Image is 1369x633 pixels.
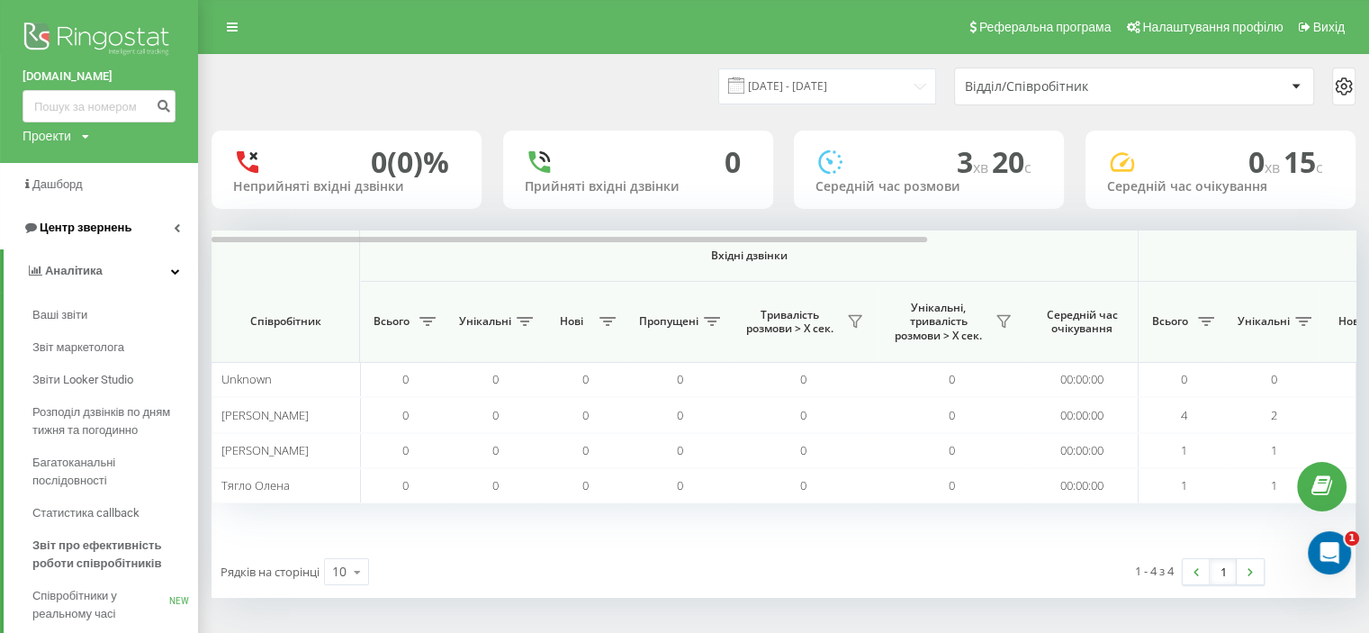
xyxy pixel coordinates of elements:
[221,564,320,580] span: Рядків на сторінці
[887,301,990,343] span: Унікальні, тривалість розмови > Х сек.
[32,331,198,364] a: Звіт маркетолога
[1024,158,1031,177] span: c
[1271,407,1277,423] span: 2
[1026,362,1139,397] td: 00:00:00
[725,145,741,179] div: 0
[23,90,176,122] input: Пошук за номером
[800,477,806,493] span: 0
[582,477,589,493] span: 0
[992,142,1031,181] span: 20
[1142,20,1283,34] span: Налаштування профілю
[1181,407,1187,423] span: 4
[979,20,1112,34] span: Реферальна програма
[1238,314,1290,329] span: Унікальні
[957,142,992,181] span: 3
[23,127,71,145] div: Проекти
[32,497,198,529] a: Статистика callback
[32,371,133,389] span: Звіти Looker Studio
[233,179,460,194] div: Неприйняті вхідні дзвінки
[1313,20,1345,34] span: Вихід
[402,407,409,423] span: 0
[800,371,806,387] span: 0
[1308,531,1351,574] iframe: Intercom live chat
[639,314,698,329] span: Пропущені
[949,477,955,493] span: 0
[32,454,189,490] span: Багатоканальні послідовності
[369,314,414,329] span: Всього
[1181,477,1187,493] span: 1
[32,403,189,439] span: Розподіл дзвінків по дням тижня та погодинно
[738,308,842,336] span: Тривалість розмови > Х сек.
[677,407,683,423] span: 0
[332,563,347,581] div: 10
[1248,142,1283,181] span: 0
[227,314,344,329] span: Співробітник
[800,407,806,423] span: 0
[221,442,309,458] span: [PERSON_NAME]
[815,179,1042,194] div: Середній час розмови
[525,179,752,194] div: Прийняті вхідні дзвінки
[965,79,1180,95] div: Відділ/Співробітник
[459,314,511,329] span: Унікальні
[40,221,131,234] span: Центр звернень
[1210,559,1237,584] a: 1
[371,145,449,179] div: 0 (0)%
[1181,442,1187,458] span: 1
[1026,468,1139,503] td: 00:00:00
[32,364,198,396] a: Звіти Looker Studio
[1271,477,1277,493] span: 1
[32,529,198,580] a: Звіт про ефективність роботи співробітників
[1283,142,1323,181] span: 15
[492,407,499,423] span: 0
[221,407,309,423] span: [PERSON_NAME]
[32,299,198,331] a: Ваші звіти
[1135,562,1174,580] div: 1 - 4 з 4
[32,447,198,497] a: Багатоканальні послідовності
[1026,433,1139,468] td: 00:00:00
[677,442,683,458] span: 0
[32,396,198,447] a: Розподіл дзвінків по дням тижня та погодинно
[32,177,83,191] span: Дашборд
[402,477,409,493] span: 0
[32,580,198,630] a: Співробітники у реальному часіNEW
[32,587,169,623] span: Співробітники у реальному часі
[949,442,955,458] span: 0
[32,537,189,573] span: Звіт про ефективність роботи співробітників
[221,371,272,387] span: Unknown
[407,249,1091,263] span: Вхідні дзвінки
[1148,314,1193,329] span: Всього
[549,314,594,329] span: Нові
[677,477,683,493] span: 0
[1265,158,1283,177] span: хв
[949,371,955,387] span: 0
[1271,442,1277,458] span: 1
[1026,397,1139,432] td: 00:00:00
[402,371,409,387] span: 0
[677,371,683,387] span: 0
[1181,371,1187,387] span: 0
[492,477,499,493] span: 0
[23,68,176,86] a: [DOMAIN_NAME]
[32,504,140,522] span: Статистика callback
[402,442,409,458] span: 0
[582,442,589,458] span: 0
[32,339,124,357] span: Звіт маркетолога
[1040,308,1124,336] span: Середній час очікування
[1316,158,1323,177] span: c
[1271,371,1277,387] span: 0
[32,306,87,324] span: Ваші звіти
[800,442,806,458] span: 0
[582,371,589,387] span: 0
[582,407,589,423] span: 0
[23,18,176,63] img: Ringostat logo
[973,158,992,177] span: хв
[492,442,499,458] span: 0
[1345,531,1359,546] span: 1
[492,371,499,387] span: 0
[1107,179,1334,194] div: Середній час очікування
[45,264,103,277] span: Аналiтика
[221,477,290,493] span: Тягло Олена
[4,249,198,293] a: Аналiтика
[949,407,955,423] span: 0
